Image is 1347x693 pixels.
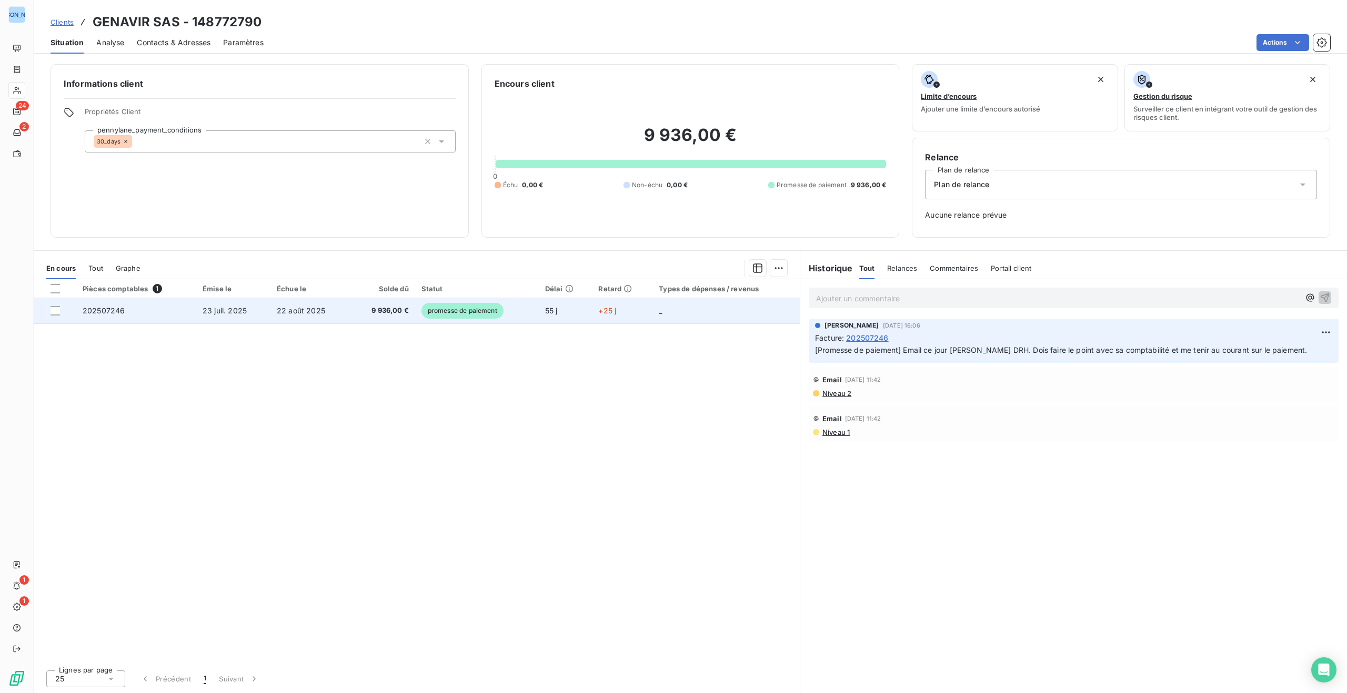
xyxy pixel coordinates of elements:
button: 1 [197,668,213,690]
span: Email [822,414,842,423]
div: Statut [421,284,532,293]
div: [PERSON_NAME] [8,6,25,23]
span: 9 936,00 € [851,180,887,190]
span: Commentaires [930,264,978,272]
span: 1 [19,575,29,585]
span: Ajouter une limite d’encours autorisé [921,105,1040,113]
span: Plan de relance [934,179,989,190]
div: Solde dû [356,284,408,293]
span: Situation [51,37,84,48]
span: 0 [493,172,497,180]
a: Clients [51,17,74,27]
span: 202507246 [83,306,125,315]
span: Promesse de paiement [777,180,847,190]
span: 1 [204,674,206,684]
span: Clients [51,18,74,26]
h6: Relance [925,151,1317,164]
span: Tout [88,264,103,272]
span: Non-échu [632,180,662,190]
div: Émise le [203,284,264,293]
h2: 9 936,00 € [495,125,887,156]
span: 30_days [97,138,120,145]
span: Limite d’encours [921,92,977,100]
span: Paramètres [223,37,264,48]
span: _ [659,306,662,315]
h6: Encours client [495,77,555,90]
div: Délai [545,284,586,293]
input: Ajouter une valeur [132,137,140,146]
span: 0,00 € [667,180,688,190]
span: Propriétés Client [85,107,456,122]
button: Actions [1256,34,1309,51]
div: Types de dépenses / revenus [659,284,793,293]
span: Contacts & Adresses [137,37,210,48]
div: Open Intercom Messenger [1311,657,1336,682]
span: [PERSON_NAME] [825,321,879,330]
span: 23 juil. 2025 [203,306,247,315]
div: Pièces comptables [83,284,190,293]
span: Facture : [815,332,844,343]
span: En cours [46,264,76,272]
span: 202507246 [846,332,888,343]
span: 55 j [545,306,558,315]
span: Email [822,375,842,384]
span: 0,00 € [522,180,543,190]
button: Suivant [213,668,266,690]
span: 1 [153,284,162,293]
span: Niveau 2 [821,389,851,398]
span: [DATE] 11:42 [845,415,881,422]
span: promesse de paiement [421,303,504,319]
button: Précédent [134,668,197,690]
button: Gestion du risqueSurveiller ce client en intégrant votre outil de gestion des risques client. [1124,64,1330,131]
span: 24 [16,101,29,110]
span: Surveiller ce client en intégrant votre outil de gestion des risques client. [1133,105,1321,121]
span: Analyse [96,37,124,48]
span: Échu [503,180,518,190]
div: Retard [598,284,646,293]
span: Relances [887,264,917,272]
span: 1 [19,596,29,606]
h3: GENAVIR SAS - 148772790 [93,13,262,32]
span: Niveau 1 [821,428,850,436]
span: [DATE] 16:06 [883,322,920,329]
span: [Promesse de paiement] Email ce jour [PERSON_NAME] DRH. Dois faire le point avec sa comptabilité ... [815,345,1307,354]
img: Logo LeanPay [8,670,25,687]
span: 2 [19,122,29,131]
span: Gestion du risque [1133,92,1192,100]
span: [DATE] 11:42 [845,376,881,383]
span: 22 août 2025 [277,306,325,315]
span: Portail client [991,264,1031,272]
span: +25 j [598,306,616,315]
button: Limite d’encoursAjouter une limite d’encours autorisé [912,64,1118,131]
span: Tout [859,264,875,272]
div: Échue le [277,284,344,293]
span: 25 [55,674,64,684]
h6: Historique [800,262,853,274]
span: 9 936,00 € [356,305,408,316]
span: Graphe [116,264,140,272]
h6: Informations client [64,77,456,90]
span: Aucune relance prévue [925,210,1317,220]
